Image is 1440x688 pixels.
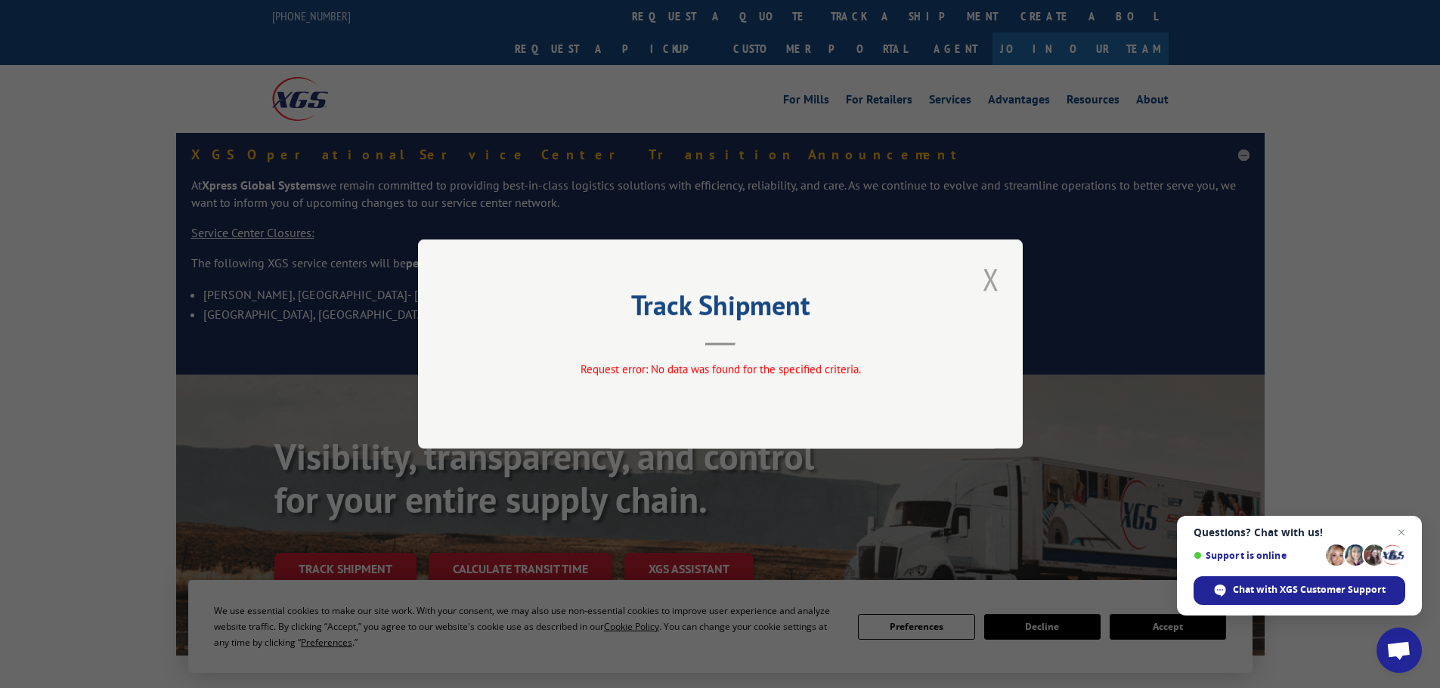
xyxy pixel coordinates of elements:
button: Close modal [978,258,1004,300]
span: Chat with XGS Customer Support [1233,583,1386,597]
span: Support is online [1194,550,1321,561]
span: Chat with XGS Customer Support [1194,576,1405,605]
a: Open chat [1377,628,1422,673]
span: Request error: No data was found for the specified criteria. [580,362,860,376]
span: Questions? Chat with us! [1194,526,1405,538]
h2: Track Shipment [494,295,947,323]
